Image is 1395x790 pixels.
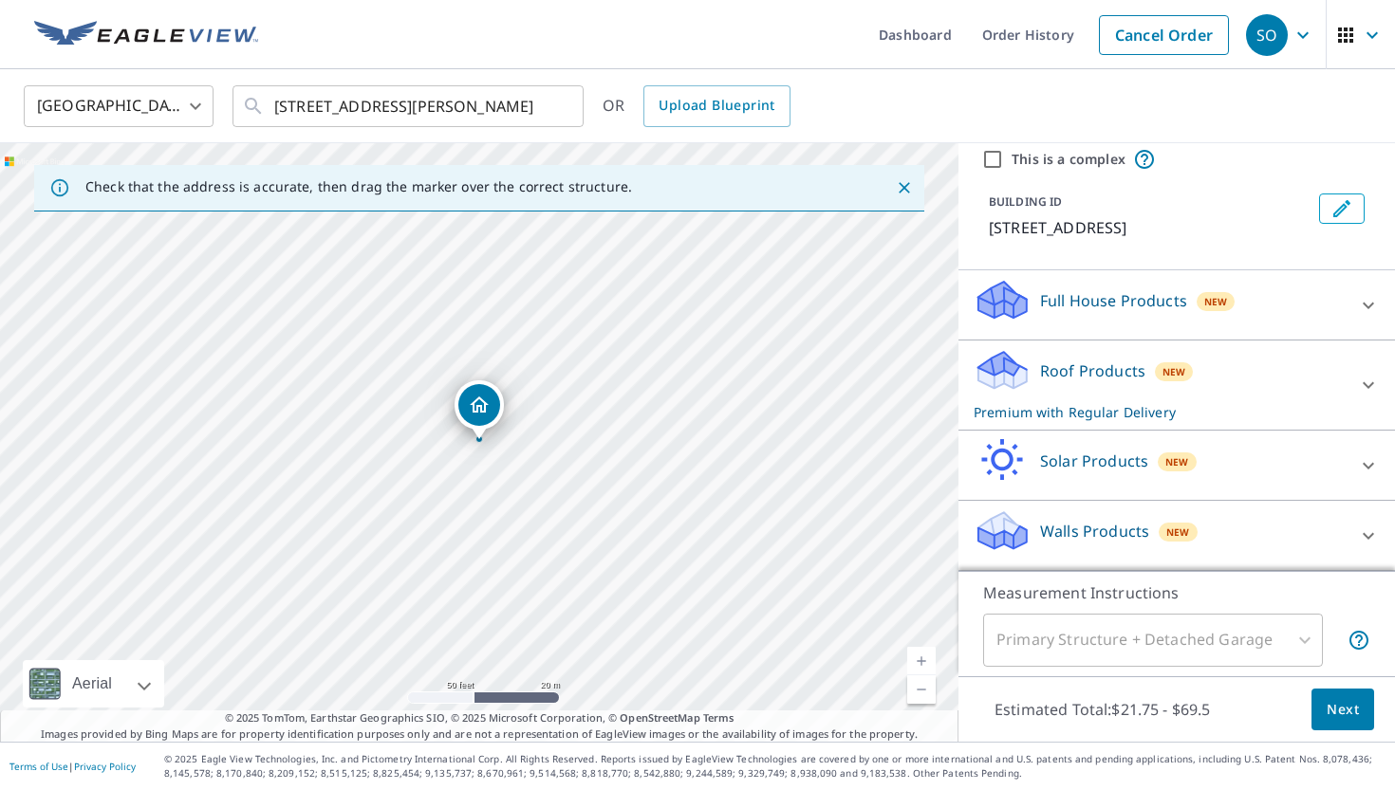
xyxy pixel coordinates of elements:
p: [STREET_ADDRESS] [989,216,1311,239]
span: New [1162,364,1186,379]
div: Roof ProductsNewPremium with Regular Delivery [974,348,1380,422]
span: New [1165,454,1189,469]
div: Aerial [23,660,164,707]
p: Roof Products [1040,359,1145,382]
a: Upload Blueprint [643,85,790,127]
a: Privacy Policy [74,760,136,773]
div: Aerial [66,660,118,707]
span: Next [1327,698,1359,722]
span: New [1204,294,1228,309]
a: Current Level 19, Zoom Out [907,675,936,704]
div: Solar ProductsNew [974,438,1380,492]
button: Edit building 1 [1319,193,1365,224]
span: Your report will include the primary structure and a detached garage if one exists. [1348,629,1370,652]
img: EV Logo [34,21,258,49]
button: Close [892,175,917,200]
span: Upload Blueprint [659,94,774,118]
div: OR [603,85,790,127]
p: Walls Products [1040,520,1149,542]
p: Premium with Regular Delivery [974,402,1346,422]
p: Check that the address is accurate, then drag the marker over the correct structure. [85,178,632,195]
label: This is a complex [1012,150,1125,169]
p: Full House Products [1040,289,1187,312]
p: BUILDING ID [989,193,1062,210]
button: Next [1311,689,1374,731]
p: Measurement Instructions [983,581,1370,604]
span: © 2025 TomTom, Earthstar Geographics SIO, © 2025 Microsoft Corporation, © [225,710,735,726]
a: Current Level 19, Zoom In [907,647,936,675]
a: Terms [703,710,735,725]
div: Dropped pin, building 1, Residential property, 25100 Steeple Chase Dr Plainfield, IL 60585 [455,380,504,439]
p: Estimated Total: $21.75 - $69.5 [979,689,1226,730]
div: Full House ProductsNew [974,278,1380,332]
a: Terms of Use [9,760,68,773]
div: Primary Structure + Detached Garage [983,614,1323,667]
a: OpenStreetMap [620,710,699,725]
div: Walls ProductsNew [974,508,1380,562]
div: [GEOGRAPHIC_DATA] [24,80,214,133]
div: SO [1246,14,1288,56]
p: | [9,761,136,772]
a: Cancel Order [1099,15,1229,55]
span: New [1166,524,1190,540]
p: © 2025 Eagle View Technologies, Inc. and Pictometry International Corp. All Rights Reserved. Repo... [164,752,1386,781]
p: Solar Products [1040,450,1148,472]
input: Search by address or latitude-longitude [274,80,545,133]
